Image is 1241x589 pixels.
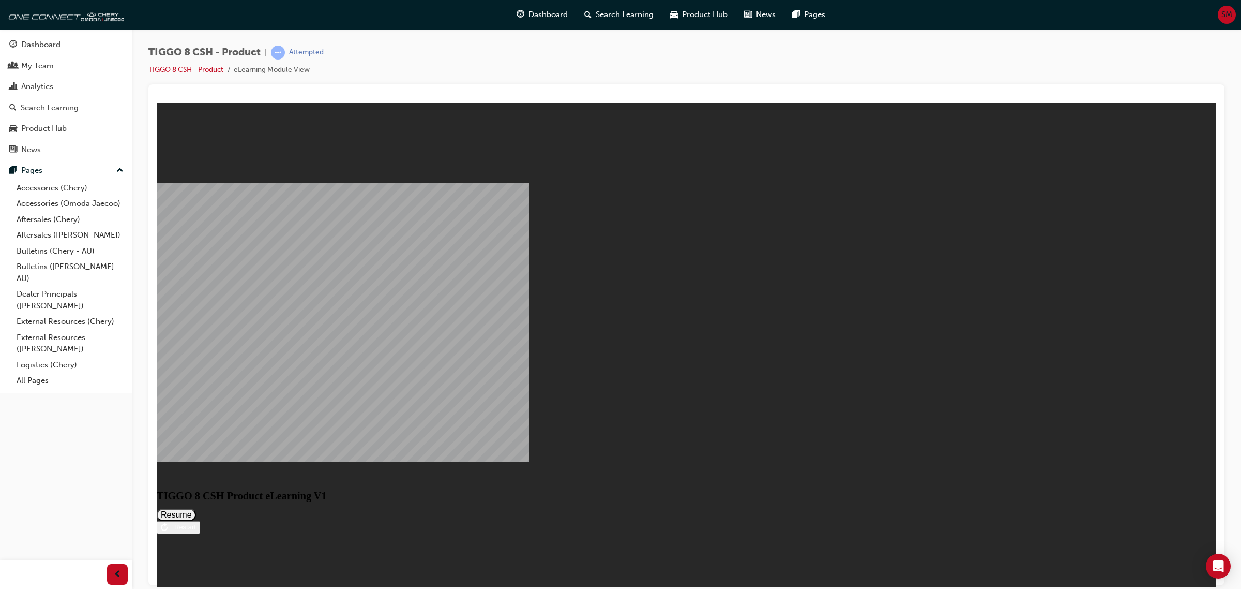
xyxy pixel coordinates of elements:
span: News [756,9,776,21]
span: SM [1221,9,1232,21]
div: Analytics [21,81,53,93]
div: Search Learning [21,102,79,114]
span: prev-icon [114,568,122,581]
span: up-icon [116,164,124,178]
span: chart-icon [9,82,17,92]
span: pages-icon [9,166,17,175]
a: News [4,140,128,159]
div: Product Hub [21,123,67,135]
div: News [21,144,41,156]
a: Search Learning [4,98,128,117]
a: Accessories (Omoda Jaecoo) [12,196,128,212]
a: Analytics [4,77,128,96]
span: | [265,47,267,58]
a: Bulletins ([PERSON_NAME] - AU) [12,259,128,286]
span: pages-icon [792,8,800,21]
button: DashboardMy TeamAnalyticsSearch LearningProduct HubNews [4,33,128,161]
a: Aftersales (Chery) [12,212,128,228]
div: My Team [21,60,54,72]
span: guage-icon [517,8,524,21]
img: oneconnect [5,4,124,25]
a: Product Hub [4,119,128,138]
a: Dashboard [4,35,128,54]
span: news-icon [9,145,17,155]
div: Open Intercom Messenger [1206,554,1231,579]
span: Pages [804,9,825,21]
a: Aftersales ([PERSON_NAME]) [12,227,128,243]
span: learningRecordVerb_ATTEMPT-icon [271,46,285,60]
span: news-icon [744,8,752,21]
span: Product Hub [682,9,728,21]
a: Accessories (Chery) [12,180,128,196]
div: Dashboard [21,39,60,51]
a: TIGGO 8 CSH - Product [148,65,223,74]
button: SM [1218,6,1236,24]
span: guage-icon [9,40,17,50]
a: news-iconNews [736,4,784,25]
a: External Resources (Chery) [12,314,128,330]
a: search-iconSearch Learning [576,4,662,25]
a: pages-iconPages [784,4,834,25]
div: Pages [21,165,42,176]
span: Dashboard [528,9,568,21]
li: eLearning Module View [234,64,310,76]
a: External Resources ([PERSON_NAME]) [12,330,128,357]
a: Dealer Principals ([PERSON_NAME]) [12,286,128,314]
button: Pages [4,161,128,180]
span: search-icon [9,104,17,113]
a: Logistics (Chery) [12,357,128,373]
span: TIGGO 8 CSH - Product [148,47,261,58]
span: car-icon [670,8,678,21]
a: My Team [4,56,128,76]
a: car-iconProduct Hub [662,4,736,25]
a: Bulletins (Chery - AU) [12,243,128,259]
span: Search Learning [596,9,654,21]
a: guage-iconDashboard [508,4,576,25]
span: people-icon [9,62,17,71]
span: search-icon [584,8,592,21]
span: car-icon [9,124,17,134]
a: All Pages [12,373,128,389]
div: Attempted [289,48,324,57]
